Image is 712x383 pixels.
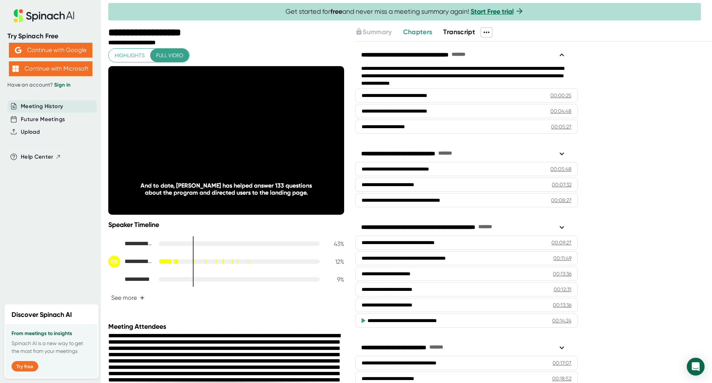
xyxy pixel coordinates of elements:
[108,256,153,267] div: Danielle Scott
[550,107,571,115] div: 00:04:48
[11,331,92,337] h3: From meetings to insights
[363,28,392,36] span: Summary
[550,92,571,99] div: 00:00:25
[108,221,344,229] div: Speaker Timeline
[9,61,92,76] button: Continue with Microsoft
[109,49,151,62] button: Highlights
[11,310,72,320] h2: Discover Spinach AI
[330,7,342,16] b: free
[7,32,93,40] div: Try Spinach Free
[15,47,22,53] img: Aehbyd4JwY73AAAAAElFTkSuQmCC
[552,375,571,382] div: 00:18:52
[553,359,571,367] div: 00:17:07
[326,276,344,283] div: 9 %
[551,239,571,246] div: 00:09:27
[21,115,65,124] button: Future Meetings
[132,182,321,196] div: And to date, [PERSON_NAME] has helped answer 133 questions about the program and directed users t...
[108,238,153,250] div: Julie Coker/NYC Tourism+Conventions
[21,102,63,111] button: Meeting History
[108,322,346,331] div: Meeting Attendees
[403,28,432,36] span: Chapters
[108,238,120,250] div: JT
[21,153,61,161] button: Help Center
[355,27,392,37] button: Summary
[54,82,70,88] a: Sign in
[326,240,344,247] div: 43 %
[687,358,705,376] div: Open Intercom Messenger
[550,165,571,173] div: 00:05:48
[108,291,148,304] button: See more+
[21,153,53,161] span: Help Center
[11,340,92,355] p: Spinach AI is a new way to get the most from your meetings
[108,273,153,285] div: Rob Beckham
[326,258,344,265] div: 12 %
[554,286,571,293] div: 00:12:31
[443,28,475,36] span: Transcript
[108,256,120,267] div: DS
[9,43,92,58] button: Continue with Google
[21,128,40,136] button: Upload
[552,181,571,188] div: 00:07:32
[553,270,571,277] div: 00:13:36
[7,82,93,88] div: Have an account?
[403,27,432,37] button: Chapters
[140,295,145,301] span: +
[156,51,183,60] span: Full video
[150,49,189,62] button: Full video
[115,51,145,60] span: Highlights
[551,197,571,204] div: 00:08:27
[553,254,571,262] div: 00:11:49
[553,301,571,309] div: 00:13:36
[551,123,571,130] div: 00:05:27
[108,273,120,285] div: RB
[355,27,403,38] div: Upgrade to access
[11,361,38,371] button: Try free
[443,27,475,37] button: Transcript
[552,317,571,324] div: 00:14:24
[471,7,514,16] a: Start Free trial
[286,7,524,16] span: Get started for and never miss a meeting summary again!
